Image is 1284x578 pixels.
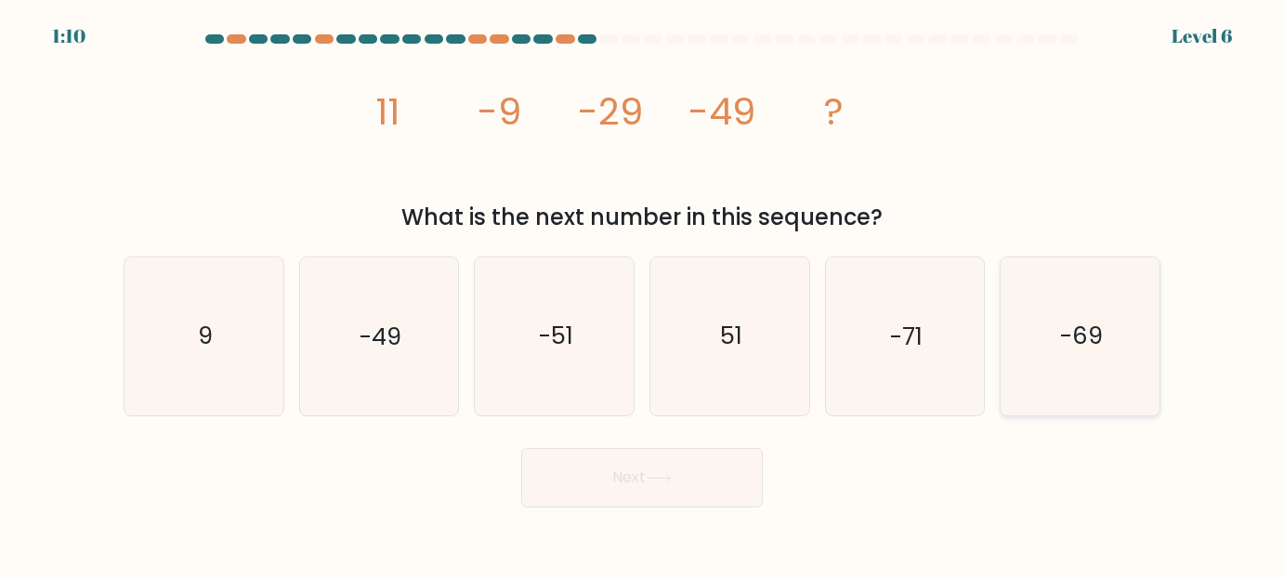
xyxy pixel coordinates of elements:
div: 1:10 [52,22,85,50]
text: -49 [360,319,401,352]
tspan: 11 [375,85,400,138]
text: -69 [1060,319,1103,352]
text: 51 [720,319,742,352]
tspan: ? [824,85,844,138]
tspan: -29 [578,85,643,138]
text: 9 [198,319,213,352]
tspan: -9 [478,85,521,138]
text: -71 [890,319,923,352]
div: Level 6 [1172,22,1232,50]
div: What is the next number in this sequence? [135,201,1149,234]
tspan: -49 [688,85,755,138]
text: -51 [539,319,573,352]
button: Next [521,448,763,507]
